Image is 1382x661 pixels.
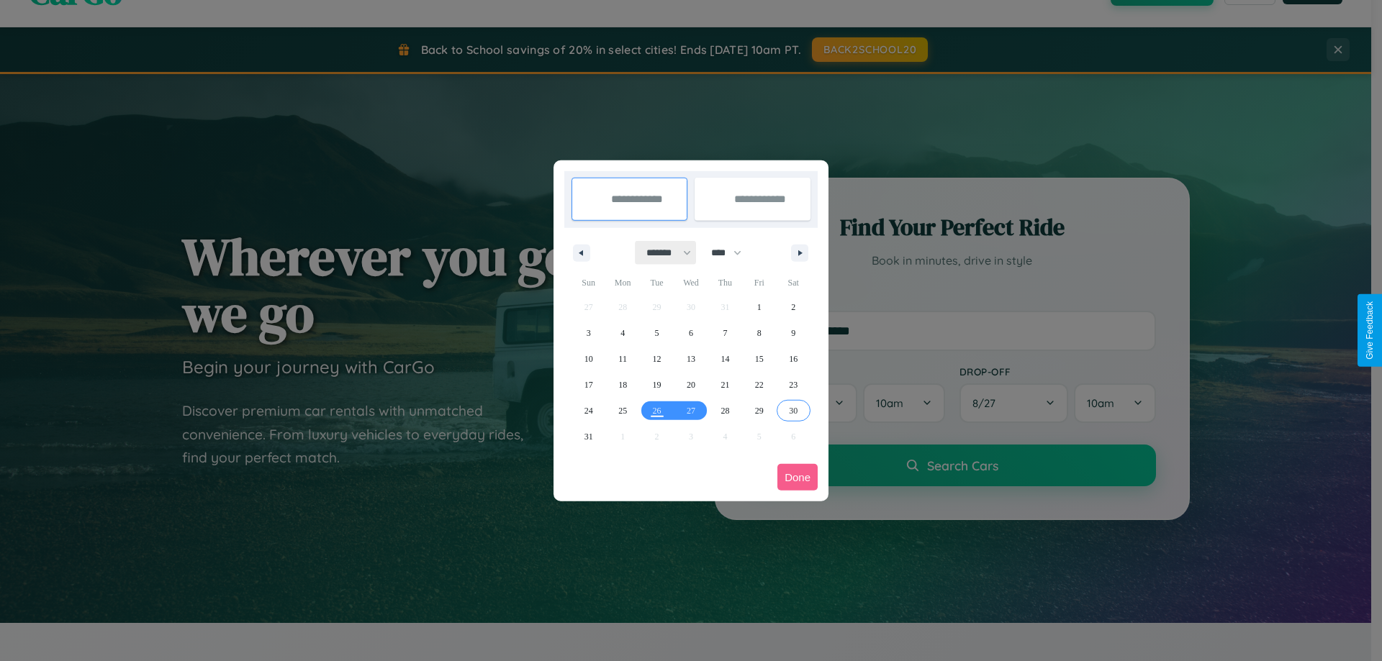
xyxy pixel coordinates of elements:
span: 8 [757,320,762,346]
button: 22 [742,372,776,398]
span: 13 [687,346,695,372]
button: 25 [605,398,639,424]
button: 3 [572,320,605,346]
span: Sun [572,271,605,294]
span: 9 [791,320,795,346]
button: 27 [674,398,708,424]
span: 31 [584,424,593,450]
span: Sat [777,271,810,294]
button: 21 [708,372,742,398]
button: 24 [572,398,605,424]
span: Mon [605,271,639,294]
button: 2 [777,294,810,320]
span: 1 [757,294,762,320]
span: 6 [689,320,693,346]
button: 17 [572,372,605,398]
span: 5 [655,320,659,346]
span: 16 [789,346,798,372]
button: 16 [777,346,810,372]
button: 12 [640,346,674,372]
span: 20 [687,372,695,398]
span: 17 [584,372,593,398]
span: Wed [674,271,708,294]
span: 3 [587,320,591,346]
span: 30 [789,398,798,424]
span: 26 [653,398,661,424]
button: 28 [708,398,742,424]
span: 19 [653,372,661,398]
button: 30 [777,398,810,424]
button: 14 [708,346,742,372]
button: 29 [742,398,776,424]
span: 22 [755,372,764,398]
button: 19 [640,372,674,398]
span: 18 [618,372,627,398]
span: Thu [708,271,742,294]
button: 9 [777,320,810,346]
button: 26 [640,398,674,424]
span: Tue [640,271,674,294]
button: 5 [640,320,674,346]
button: 11 [605,346,639,372]
span: 2 [791,294,795,320]
button: 1 [742,294,776,320]
span: 27 [687,398,695,424]
span: 24 [584,398,593,424]
span: 29 [755,398,764,424]
span: 23 [789,372,798,398]
span: 11 [618,346,627,372]
span: 21 [721,372,729,398]
span: 12 [653,346,661,372]
button: 8 [742,320,776,346]
button: 4 [605,320,639,346]
button: 6 [674,320,708,346]
button: 23 [777,372,810,398]
button: Done [777,464,818,491]
span: 7 [723,320,727,346]
span: 15 [755,346,764,372]
button: 20 [674,372,708,398]
button: 10 [572,346,605,372]
button: 18 [605,372,639,398]
button: 31 [572,424,605,450]
span: 14 [721,346,729,372]
span: 10 [584,346,593,372]
span: Fri [742,271,776,294]
button: 7 [708,320,742,346]
button: 15 [742,346,776,372]
span: 25 [618,398,627,424]
span: 4 [620,320,625,346]
button: 13 [674,346,708,372]
div: Give Feedback [1365,301,1375,360]
span: 28 [721,398,729,424]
